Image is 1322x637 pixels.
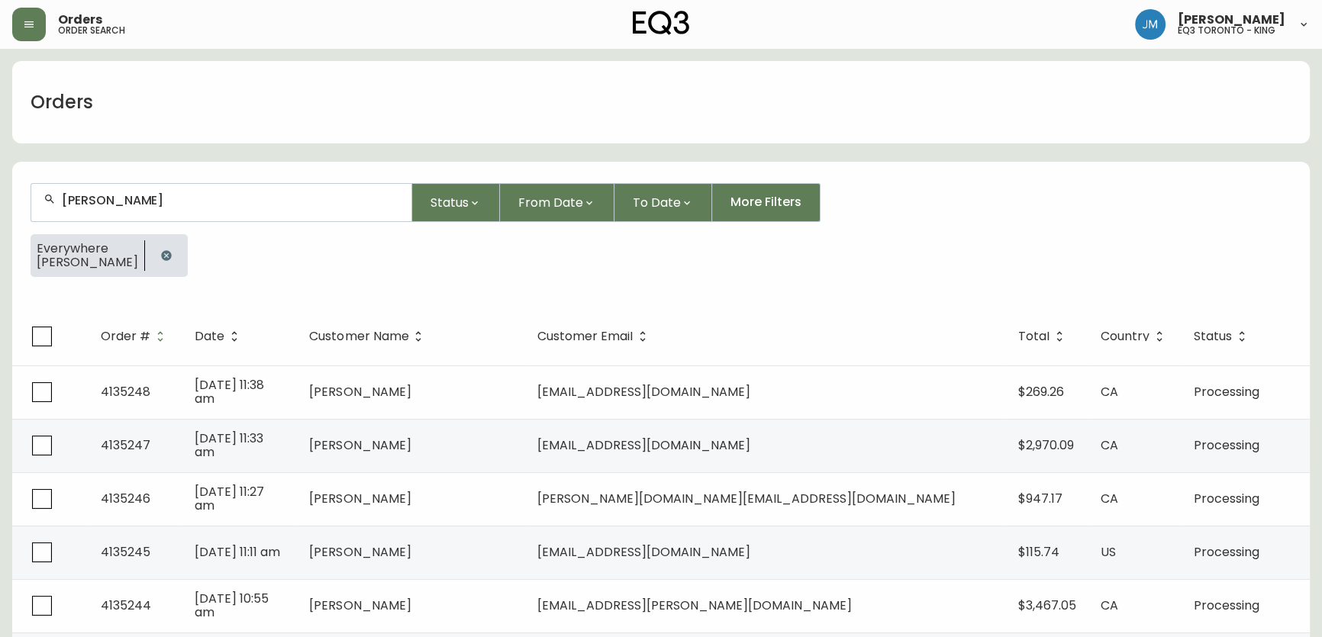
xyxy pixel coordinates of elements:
[37,256,138,269] span: [PERSON_NAME]
[537,543,750,561] span: [EMAIL_ADDRESS][DOMAIN_NAME]
[1101,543,1116,561] span: US
[195,332,224,341] span: Date
[58,14,102,26] span: Orders
[537,332,633,341] span: Customer Email
[1178,26,1275,35] h5: eq3 toronto - king
[712,183,821,222] button: More Filters
[1018,332,1050,341] span: Total
[195,429,263,461] span: [DATE] 11:33 am
[309,383,411,401] span: [PERSON_NAME]
[101,597,151,614] span: 4135244
[101,490,150,507] span: 4135246
[1018,436,1074,454] span: $2,970.09
[101,332,150,341] span: Order #
[1018,543,1059,561] span: $115.74
[633,193,681,212] span: To Date
[1101,332,1149,341] span: Country
[1194,383,1259,401] span: Processing
[1194,436,1259,454] span: Processing
[101,436,150,454] span: 4135247
[1194,332,1232,341] span: Status
[101,383,150,401] span: 4135248
[195,376,264,407] span: [DATE] 11:38 am
[1101,490,1118,507] span: CA
[537,490,956,507] span: [PERSON_NAME][DOMAIN_NAME][EMAIL_ADDRESS][DOMAIN_NAME]
[1135,9,1166,40] img: b88646003a19a9f750de19192e969c24
[1194,543,1259,561] span: Processing
[730,194,801,211] span: More Filters
[633,11,689,35] img: logo
[195,330,244,343] span: Date
[1018,383,1064,401] span: $269.26
[412,183,500,222] button: Status
[101,330,170,343] span: Order #
[309,330,428,343] span: Customer Name
[195,590,269,621] span: [DATE] 10:55 am
[518,193,583,212] span: From Date
[537,597,852,614] span: [EMAIL_ADDRESS][PERSON_NAME][DOMAIN_NAME]
[1018,490,1062,507] span: $947.17
[1194,490,1259,507] span: Processing
[1178,14,1285,26] span: [PERSON_NAME]
[195,483,264,514] span: [DATE] 11:27 am
[537,330,653,343] span: Customer Email
[58,26,125,35] h5: order search
[1101,436,1118,454] span: CA
[430,193,469,212] span: Status
[614,183,712,222] button: To Date
[1101,330,1169,343] span: Country
[195,543,280,561] span: [DATE] 11:11 am
[37,242,138,256] span: Everywhere
[1194,330,1252,343] span: Status
[537,436,750,454] span: [EMAIL_ADDRESS][DOMAIN_NAME]
[1018,597,1076,614] span: $3,467.05
[309,332,408,341] span: Customer Name
[309,543,411,561] span: [PERSON_NAME]
[1018,330,1069,343] span: Total
[537,383,750,401] span: [EMAIL_ADDRESS][DOMAIN_NAME]
[309,490,411,507] span: [PERSON_NAME]
[62,193,399,208] input: Search
[1101,597,1118,614] span: CA
[1101,383,1118,401] span: CA
[500,183,614,222] button: From Date
[31,89,93,115] h1: Orders
[309,597,411,614] span: [PERSON_NAME]
[1194,597,1259,614] span: Processing
[309,436,411,454] span: [PERSON_NAME]
[101,543,150,561] span: 4135245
